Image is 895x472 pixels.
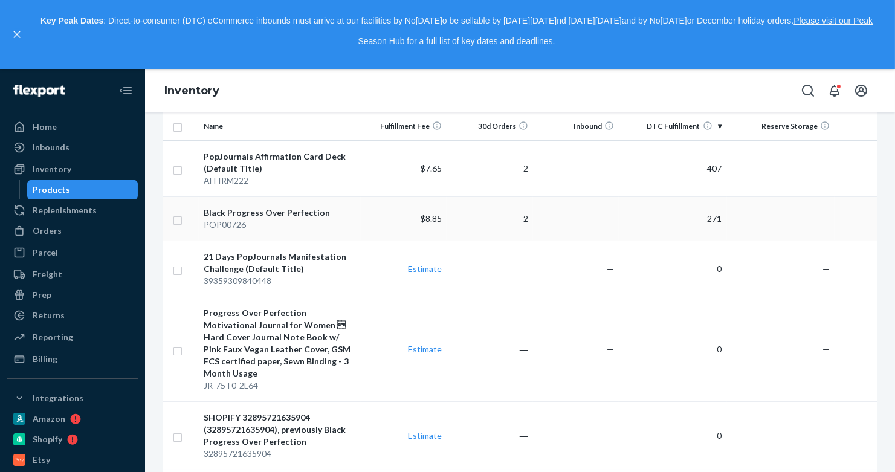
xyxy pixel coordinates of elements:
span: — [822,263,830,274]
div: Inventory [33,163,71,175]
td: ― [447,297,533,401]
button: Open account menu [849,79,873,103]
div: Orders [33,225,62,237]
div: Billing [33,353,57,365]
span: — [607,430,614,441]
div: Freight [33,268,62,280]
div: PopJournals Affirmation Card Deck (Default Title) [204,150,355,175]
button: Open Search Box [796,79,820,103]
span: — [607,344,614,354]
div: 21 Days PopJournals Manifestation Challenge (Default Title) [204,251,355,275]
td: ― [447,401,533,470]
strong: Key Peak Dates [40,16,103,25]
a: Replenishments [7,201,138,220]
div: Etsy [33,454,50,466]
td: 0 [619,297,726,401]
th: Inbound [533,111,619,140]
div: Replenishments [33,204,97,216]
td: 2 [447,140,533,196]
div: Products [33,184,71,196]
button: Close Navigation [114,79,138,103]
a: Products [27,180,138,199]
a: Estimate [408,263,442,274]
span: — [822,213,830,224]
a: Shopify [7,430,138,449]
div: Home [33,121,57,133]
a: Inventory [7,160,138,179]
th: Reserve Storage [727,111,835,140]
a: Home [7,117,138,137]
span: $8.85 [421,213,442,224]
ol: breadcrumbs [155,74,229,109]
a: Prep [7,285,138,305]
th: Fulfillment Fee [361,111,447,140]
a: Estimate [408,430,442,441]
td: 407 [619,140,726,196]
span: — [607,163,614,173]
div: JR-75T0-2L64 [204,380,355,392]
th: 30d Orders [447,111,533,140]
button: Integrations [7,389,138,408]
span: — [607,263,614,274]
a: Please visit our Peak Season Hub for a full list of key dates and deadlines. [358,16,873,46]
th: Name [199,111,360,140]
div: 39359309840448 [204,275,355,287]
td: 0 [619,241,726,297]
a: Estimate [408,344,442,354]
span: — [822,344,830,354]
div: SHOPIFY 32895721635904 (32895721635904), previously Black Progress Over Perfection [204,412,355,448]
div: Integrations [33,392,83,404]
td: 271 [619,196,726,241]
img: Flexport logo [13,85,65,97]
div: 32895721635904 [204,448,355,460]
span: $7.65 [421,163,442,173]
div: POP00726 [204,219,355,231]
button: Open notifications [822,79,847,103]
a: Returns [7,306,138,325]
div: Prep [33,289,51,301]
a: Freight [7,265,138,284]
a: Inbounds [7,138,138,157]
td: 0 [619,401,726,470]
a: Etsy [7,450,138,470]
td: 2 [447,196,533,241]
th: DTC Fulfillment [619,111,726,140]
div: AFFIRM222 [204,175,355,187]
a: Inventory [164,84,219,97]
div: Parcel [33,247,58,259]
div: Inbounds [33,141,69,154]
a: Parcel [7,243,138,262]
button: close, [11,28,23,40]
a: Orders [7,221,138,241]
a: Amazon [7,409,138,428]
td: ― [447,241,533,297]
span: — [822,430,830,441]
div: Returns [33,309,65,322]
span: — [822,163,830,173]
div: Reporting [33,331,73,343]
span: — [607,213,614,224]
a: Reporting [7,328,138,347]
a: Billing [7,349,138,369]
div: Black Progress Over Perfection [204,207,355,219]
div: Amazon [33,413,65,425]
p: : Direct-to-consumer (DTC) eCommerce inbounds must arrive at our facilities by No[DATE]o be sella... [29,11,884,51]
div: Progress Over Perfection Motivational Journal for Women  Hard Cover Journal Note Book w/ Pink Fa... [204,307,355,380]
div: Shopify [33,433,62,445]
